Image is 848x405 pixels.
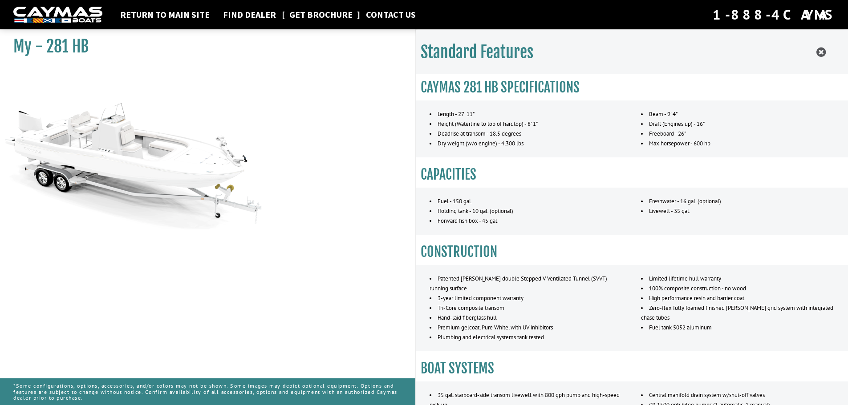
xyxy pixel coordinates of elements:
[421,244,844,260] h3: CONSTRUCTION
[641,196,835,206] li: Freshwater - 16 gal. (optional)
[430,323,623,333] li: Premium gelcoat, Pure White, with UV inhibitors
[641,303,835,323] li: Zero-flex fully foamed finished [PERSON_NAME] grid system with integrated chase tubes
[430,139,623,148] li: Dry weight (w/o engine) - 4,300 lbs
[641,293,835,303] li: High performance resin and barrier coat
[219,9,280,20] a: Find Dealer
[285,9,357,20] a: Get Brochure
[430,313,623,323] li: Hand-laid fiberglass hull
[430,293,623,303] li: 3-year limited component warranty
[430,196,623,206] li: Fuel - 150 gal.
[641,390,835,400] li: Central manifold drain system w/shut-off valves
[430,109,623,119] li: Length - 27' 11"
[421,79,844,96] h3: CAYMAS 281 HB SPECIFICATIONS
[641,274,835,284] li: Limited lifetime hull warranty
[430,119,623,129] li: Height (Waterline to top of hardtop) - 8' 1"
[430,303,623,313] li: Tri-Core composite transom
[13,7,102,23] img: white-logo-c9c8dbefe5ff5ceceb0f0178aa75bf4bb51f6bca0971e226c86eb53dfe498488.png
[421,166,844,183] h3: CAPACITIES
[13,36,393,56] h1: My - 281 HB
[361,9,420,20] a: Contact Us
[641,284,835,293] li: 100% composite construction - no wood
[641,206,835,216] li: Livewell - 35 gal.
[430,333,623,342] li: Plumbing and electrical systems tank tested
[430,274,623,293] li: Patented [PERSON_NAME] double Stepped V Ventilated Tunnel (SVVT) running surface
[421,42,533,62] h2: Standard Features
[430,216,623,226] li: Forward fish box - 45 gal.
[13,378,402,405] p: *Some configurations, options, accessories, and/or colors may not be shown. Some images may depic...
[641,119,835,129] li: Draft (Engines up) - 16"
[430,206,623,216] li: Holding tank - 10 gal. (optional)
[116,9,214,20] a: Return to main site
[641,139,835,148] li: Max horsepower - 600 hp
[421,360,844,377] h3: BOAT SYSTEMS
[641,129,835,139] li: Freeboard - 26"
[641,323,835,333] li: Fuel tank 5052 aluminum
[713,5,835,24] div: 1-888-4CAYMAS
[430,129,623,139] li: Deadrise at transom - 18.5 degrees
[641,109,835,119] li: Beam - 9' 4"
